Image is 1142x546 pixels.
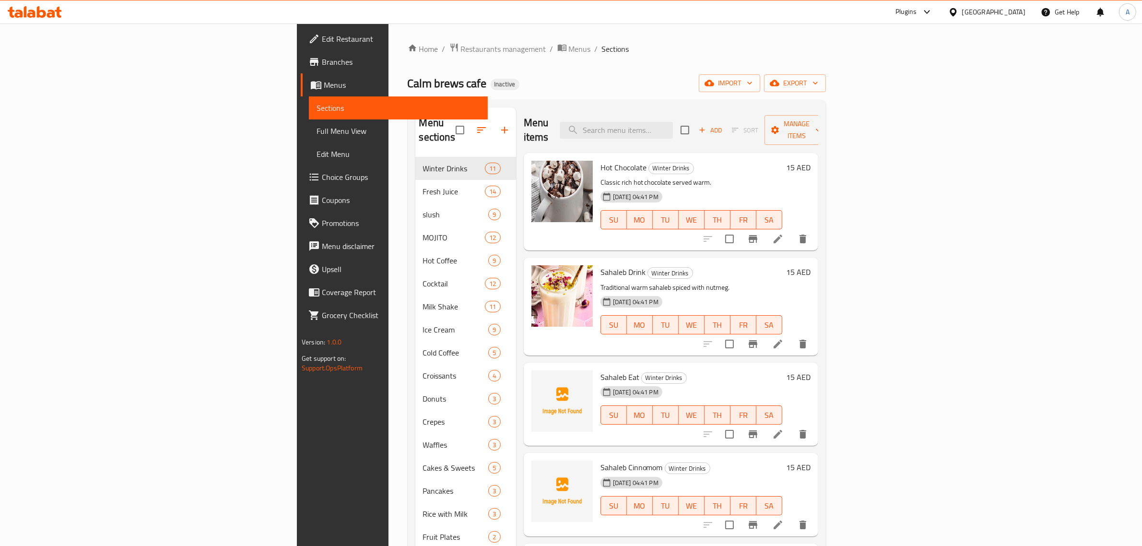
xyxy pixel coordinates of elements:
[742,513,765,536] button: Branch-specific-item
[742,227,765,250] button: Branch-specific-item
[485,232,500,243] div: items
[786,370,811,384] h6: 15 AED
[605,408,623,422] span: SU
[531,161,593,222] img: Hot Chocolate
[550,43,553,55] li: /
[719,515,740,535] span: Select to update
[764,74,826,92] button: export
[489,394,500,404] span: 3
[423,370,489,381] div: Croissants
[730,496,756,515] button: FR
[485,163,500,174] div: items
[415,502,516,525] div: Rice with Milk3
[609,478,662,487] span: [DATE] 04:41 PM
[301,166,488,189] a: Choice Groups
[786,461,811,474] h6: 15 AED
[488,462,500,474] div: items
[708,499,727,513] span: TH
[423,209,489,220] span: slush
[708,213,727,227] span: TH
[317,125,480,137] span: Full Menu View
[600,370,639,384] span: Sahaleb Eat
[415,295,516,318] div: Milk Shake11
[653,496,679,515] button: TU
[531,370,593,432] img: Sahaleb Eat
[648,268,693,279] span: Winter Drinks
[302,336,325,348] span: Version:
[423,186,485,197] span: Fresh Juice
[595,43,598,55] li: /
[605,318,623,332] span: SU
[301,50,488,73] a: Branches
[415,157,516,180] div: Winter Drinks11
[415,456,516,479] div: Cakes & Sweets5
[415,410,516,433] div: Crepes3
[657,318,675,332] span: TU
[734,213,753,227] span: FR
[600,405,627,425] button: SU
[631,318,649,332] span: MO
[423,163,485,174] span: Winter Drinks
[322,217,480,229] span: Promotions
[322,56,480,68] span: Branches
[415,180,516,203] div: Fresh Juice14
[786,161,811,174] h6: 15 AED
[765,115,829,145] button: Manage items
[415,364,516,387] div: Croissants4
[600,177,782,189] p: Classic rich hot chocolate served warm.
[485,302,500,311] span: 11
[301,235,488,258] a: Menu disclaimer
[423,531,489,543] div: Fruit Plates
[719,424,740,444] span: Select to update
[742,332,765,356] button: Branch-specific-item
[493,119,516,142] button: Add section
[627,496,653,515] button: MO
[470,119,493,142] span: Sort sections
[657,499,675,513] span: TU
[327,336,341,348] span: 1.0.0
[600,282,782,294] p: Traditional warm sahaleb spiced with nutmeg.
[726,123,765,138] span: Select section first
[309,142,488,166] a: Edit Menu
[415,387,516,410] div: Donuts3
[730,315,756,334] button: FR
[705,210,730,229] button: TH
[791,332,814,356] button: delete
[423,278,485,289] span: Cocktail
[415,272,516,295] div: Cocktail12
[461,43,546,55] span: Restaurants management
[962,7,1025,17] div: [GEOGRAPHIC_DATA]
[719,229,740,249] span: Select to update
[791,227,814,250] button: delete
[786,265,811,279] h6: 15 AED
[602,43,629,55] span: Sections
[489,325,500,334] span: 9
[301,281,488,304] a: Coverage Report
[415,479,516,502] div: Pancakes3
[423,347,489,358] span: Cold Coffee
[760,213,778,227] span: SA
[449,43,546,55] a: Restaurants management
[423,324,489,335] div: Ice Cream
[415,433,516,456] div: Waffles3
[560,122,673,139] input: search
[609,192,662,202] span: [DATE] 04:41 PM
[491,80,519,88] span: Inactive
[605,213,623,227] span: SU
[600,315,627,334] button: SU
[489,440,500,450] span: 3
[309,96,488,119] a: Sections
[423,301,485,312] div: Milk Shake
[665,463,710,474] div: Winter Drinks
[302,362,363,374] a: Support.OpsPlatform
[322,33,480,45] span: Edit Restaurant
[488,324,500,335] div: items
[791,513,814,536] button: delete
[600,160,647,175] span: Hot Chocolate
[641,372,687,384] div: Winter Drinks
[489,210,500,219] span: 9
